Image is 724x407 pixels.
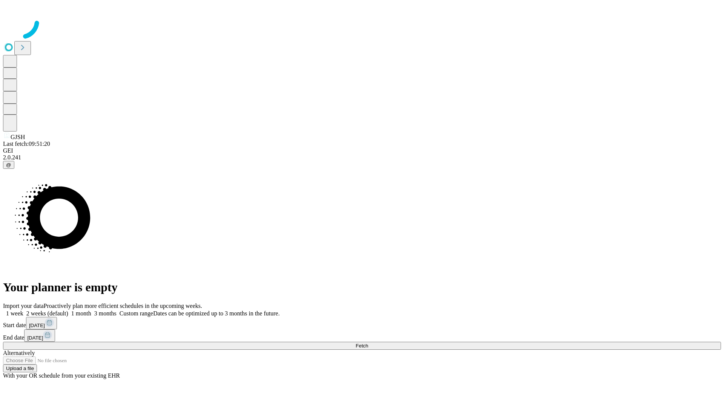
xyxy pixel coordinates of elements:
[29,323,45,328] span: [DATE]
[3,329,721,342] div: End date
[3,141,50,147] span: Last fetch: 09:51:20
[71,310,91,317] span: 1 month
[26,310,68,317] span: 2 weeks (default)
[24,329,55,342] button: [DATE]
[44,303,202,309] span: Proactively plan more efficient schedules in the upcoming weeks.
[356,343,368,349] span: Fetch
[3,303,44,309] span: Import your data
[6,310,23,317] span: 1 week
[94,310,117,317] span: 3 months
[26,317,57,329] button: [DATE]
[3,317,721,329] div: Start date
[3,350,35,356] span: Alternatively
[3,154,721,161] div: 2.0.241
[153,310,279,317] span: Dates can be optimized up to 3 months in the future.
[120,310,153,317] span: Custom range
[3,364,37,372] button: Upload a file
[11,134,25,140] span: GJSH
[3,161,14,169] button: @
[3,372,120,379] span: With your OR schedule from your existing EHR
[3,342,721,350] button: Fetch
[3,147,721,154] div: GEI
[3,280,721,294] h1: Your planner is empty
[27,335,43,341] span: [DATE]
[6,162,11,168] span: @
